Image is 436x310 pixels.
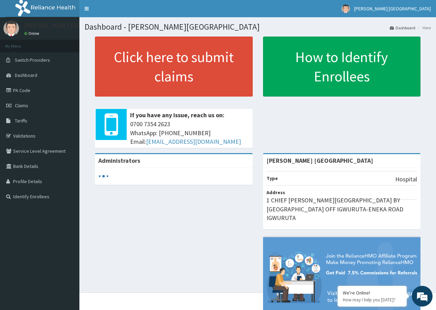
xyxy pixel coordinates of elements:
img: User Image [341,4,350,13]
img: User Image [3,21,19,36]
span: Tariffs [15,118,27,124]
p: Hospital [395,175,417,184]
a: [EMAIL_ADDRESS][DOMAIN_NAME] [146,138,241,146]
span: Switch Providers [15,57,50,63]
p: [PERSON_NAME] [GEOGRAPHIC_DATA] [24,22,128,29]
a: Online [24,31,41,36]
span: Claims [15,102,28,109]
h1: Dashboard - [PERSON_NAME][GEOGRAPHIC_DATA] [85,22,431,31]
li: Here [416,25,431,31]
span: 0700 7354 2623 WhatsApp: [PHONE_NUMBER] Email: [130,120,249,146]
b: Address [267,189,285,196]
a: How to Identify Enrollees [263,37,421,97]
b: If you have any issue, reach us on: [130,111,224,119]
a: Dashboard [390,25,415,31]
p: How may I help you today? [343,297,401,303]
strong: [PERSON_NAME] [GEOGRAPHIC_DATA] [267,157,373,164]
b: Administrators [98,157,140,164]
a: Click here to submit claims [95,37,253,97]
p: 1 CHIEF [PERSON_NAME][GEOGRAPHIC_DATA] BY [GEOGRAPHIC_DATA] OFF IGWURUTA-ENEKA ROAD IGWURUTA [267,196,417,222]
span: Dashboard [15,72,37,78]
span: [PERSON_NAME] [GEOGRAPHIC_DATA] [354,6,431,12]
svg: audio-loading [98,171,109,181]
b: Type [267,175,278,181]
div: We're Online! [343,290,401,296]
